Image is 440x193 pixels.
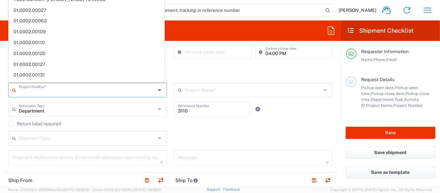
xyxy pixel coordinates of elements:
input: Shipment, tracking or reference number [152,4,323,16]
span: Phone, [373,57,386,62]
span: Copyright © [DATE]-[DATE] Agistix Inc., All Rights Reserved [330,187,432,193]
span: 01.0002.00127 [9,59,164,70]
span: Email [386,57,397,62]
span: Name, [361,57,373,62]
label: Return label required [8,121,61,126]
button: Save shipment [346,146,435,159]
span: Client: 2025.19.0-129fbcf [93,188,161,192]
span: [DATE] 09:50:51 [63,188,90,192]
h2: Shipment Checklist [347,27,414,35]
span: Requester Information [361,49,409,54]
button: Save as template [346,166,435,178]
span: 01.0002.00110 [9,38,164,48]
h2: Ship To [176,177,198,184]
button: Rate [346,127,435,139]
a: Support [207,187,223,191]
span: [DATE] 09:39:01 [135,188,161,192]
span: Request Details [361,77,394,82]
span: Pickup close date, [371,91,405,96]
span: Project Number [393,103,423,108]
span: Department, [371,97,394,102]
span: Task, [394,97,404,102]
span: [PERSON_NAME] [339,7,376,13]
span: Server: 2025.19.0-49328d0a35e [8,188,90,192]
span: Project Name, [366,103,393,108]
h2: Ship From [8,177,32,184]
a: Add Reference [254,105,263,114]
span: 01.0002.00141 [9,81,164,91]
span: 01.0002.00131 [9,70,164,80]
span: Pickup open date, [361,85,395,90]
a: Feedback [223,187,240,191]
span: 01.0002.00120 [9,48,164,59]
